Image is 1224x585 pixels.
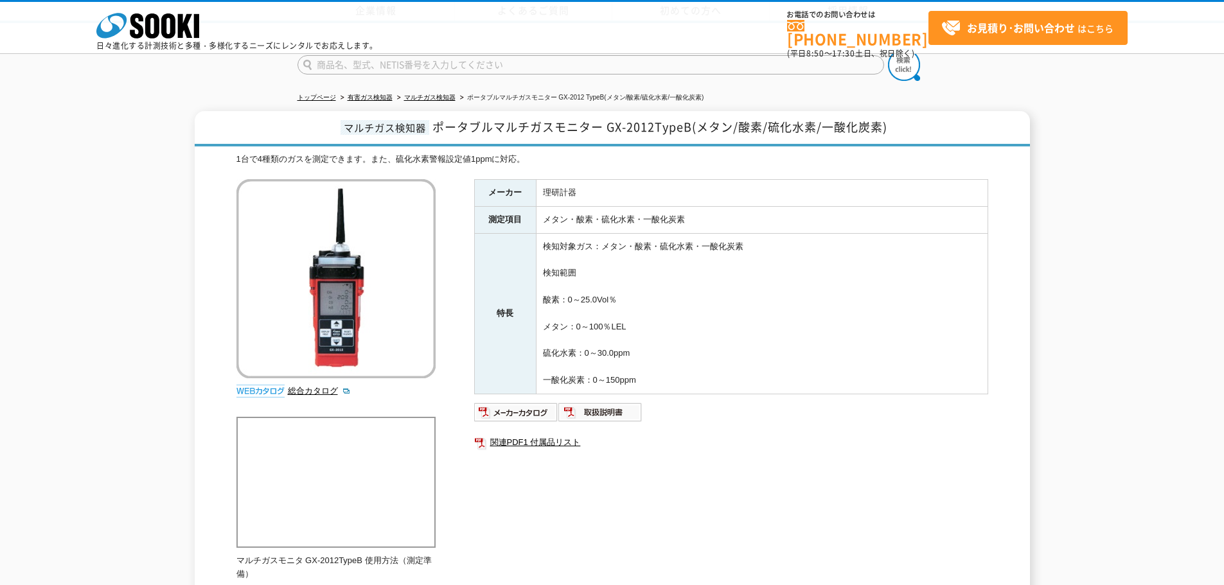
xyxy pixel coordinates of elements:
[832,48,855,59] span: 17:30
[297,55,884,74] input: 商品名、型式、NETIS番号を入力してください
[787,11,928,19] span: お電話でのお問い合わせは
[236,179,436,378] img: ポータブルマルチガスモニター GX-2012 TypeB(メタン/酸素/硫化水素/一酸化炭素)
[236,385,285,397] img: webカタログ
[474,434,988,451] a: 関連PDF1 付属品リスト
[536,180,988,207] td: 理研計器
[928,11,1128,45] a: お見積り･お問い合わせはこちら
[348,94,393,101] a: 有害ガス検知器
[474,180,536,207] th: メーカー
[787,48,914,59] span: (平日 ～ 土日、祝日除く)
[474,233,536,394] th: 特長
[236,153,988,166] div: 1台で4種類のガスを測定できます。また、硫化水素警報設定値1ppmに対応。
[558,402,643,423] img: 取扱説明書
[297,94,336,101] a: トップページ
[236,554,436,581] p: マルチガスモニタ GX-2012TypeB 使用方法（測定準備）
[288,386,351,396] a: 総合カタログ
[558,410,643,420] a: 取扱説明書
[787,20,928,46] a: [PHONE_NUMBER]
[536,233,988,394] td: 検知対象ガス：メタン・酸素・硫化水素・一酸化炭素 検知範囲 酸素：0～25.0Vol％ メタン：0～100％LEL 硫化水素：0～30.0ppm 一酸化炭素：0～150ppm
[967,20,1075,35] strong: お見積り･お問い合わせ
[341,120,429,135] span: マルチガス検知器
[96,42,378,49] p: 日々進化する計測技術と多種・多様化するニーズにレンタルでお応えします。
[941,19,1113,38] span: はこちら
[536,206,988,233] td: メタン・酸素・硫化水素・一酸化炭素
[888,49,920,81] img: btn_search.png
[404,94,456,101] a: マルチガス検知器
[474,410,558,420] a: メーカーカタログ
[457,91,704,105] li: ポータブルマルチガスモニター GX-2012 TypeB(メタン/酸素/硫化水素/一酸化炭素)
[474,206,536,233] th: 測定項目
[432,118,887,135] span: ポータブルマルチガスモニター GX-2012TypeB(メタン/酸素/硫化水素/一酸化炭素)
[474,402,558,423] img: メーカーカタログ
[806,48,824,59] span: 8:50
